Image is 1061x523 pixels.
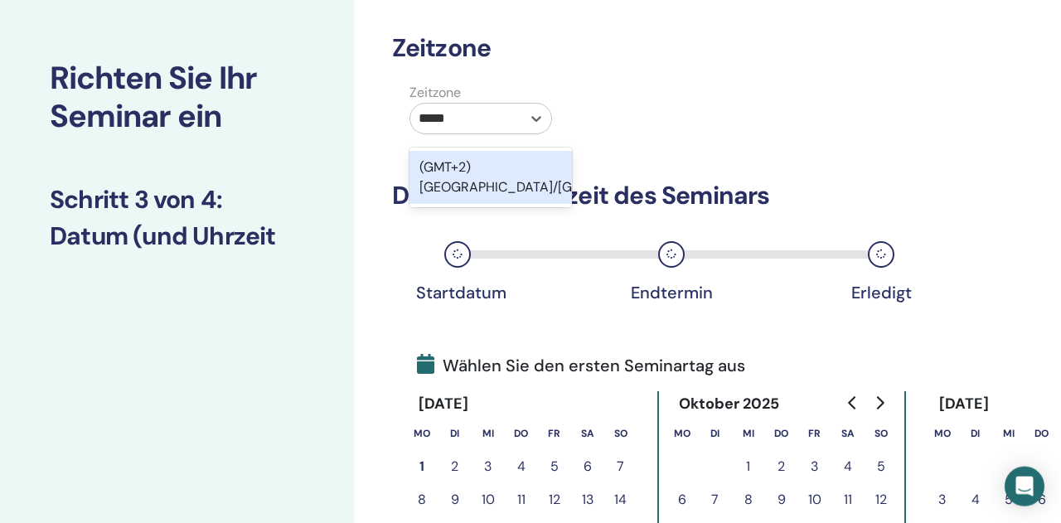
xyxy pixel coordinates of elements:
div: Endtermin [630,283,713,303]
button: 14 [604,483,637,516]
button: 3 [926,483,959,516]
h2: Richten Sie Ihr Seminar ein [50,60,304,135]
div: [DATE] [405,391,482,417]
span: Wählen Sie den ersten Seminartag aus [417,353,745,378]
button: 13 [571,483,604,516]
button: 11 [831,483,865,516]
button: 5 [865,450,898,483]
div: [DATE] [926,391,1003,417]
th: Freitag [798,417,831,450]
button: 8 [732,483,765,516]
button: Go to next month [866,386,893,419]
button: 4 [959,483,992,516]
button: 12 [538,483,571,516]
th: Mittwoch [732,417,765,450]
div: Startdatum [416,283,499,303]
th: Freitag [538,417,571,450]
div: Oktober 2025 [666,391,793,417]
button: 3 [472,450,505,483]
button: 2 [438,450,472,483]
th: Montag [405,417,438,450]
div: Open Intercom Messenger [1005,467,1044,506]
button: 11 [505,483,538,516]
button: 5 [992,483,1025,516]
th: Donnerstag [765,417,798,450]
button: 1 [405,450,438,483]
button: 4 [831,450,865,483]
button: 3 [798,450,831,483]
h3: Datum und Uhrzeit des Seminars [392,181,915,211]
button: 1 [732,450,765,483]
th: Dienstag [699,417,732,450]
button: 8 [405,483,438,516]
button: 6 [571,450,604,483]
button: 10 [472,483,505,516]
th: Montag [666,417,699,450]
th: Samstag [571,417,604,450]
th: Dienstag [438,417,472,450]
th: Dienstag [959,417,992,450]
button: 4 [505,450,538,483]
th: Samstag [831,417,865,450]
th: Mittwoch [472,417,505,450]
h3: Zeitzone [392,33,915,63]
button: 10 [798,483,831,516]
h3: Datum (und Uhrzeit [50,221,304,251]
button: 9 [438,483,472,516]
th: Sonntag [865,417,898,450]
th: Donnerstag [1025,417,1059,450]
th: Montag [926,417,959,450]
div: (GMT+2) [GEOGRAPHIC_DATA]/[GEOGRAPHIC_DATA] [409,151,572,204]
th: Mittwoch [992,417,1025,450]
h3: Schritt 3 von 4 : [50,185,304,215]
button: 12 [865,483,898,516]
button: 5 [538,450,571,483]
label: Zeitzone [400,83,562,103]
th: Sonntag [604,417,637,450]
button: 6 [666,483,699,516]
button: 7 [699,483,732,516]
button: 7 [604,450,637,483]
button: 2 [765,450,798,483]
button: 9 [765,483,798,516]
button: Go to previous month [840,386,866,419]
div: Erledigt [840,283,923,303]
th: Donnerstag [505,417,538,450]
